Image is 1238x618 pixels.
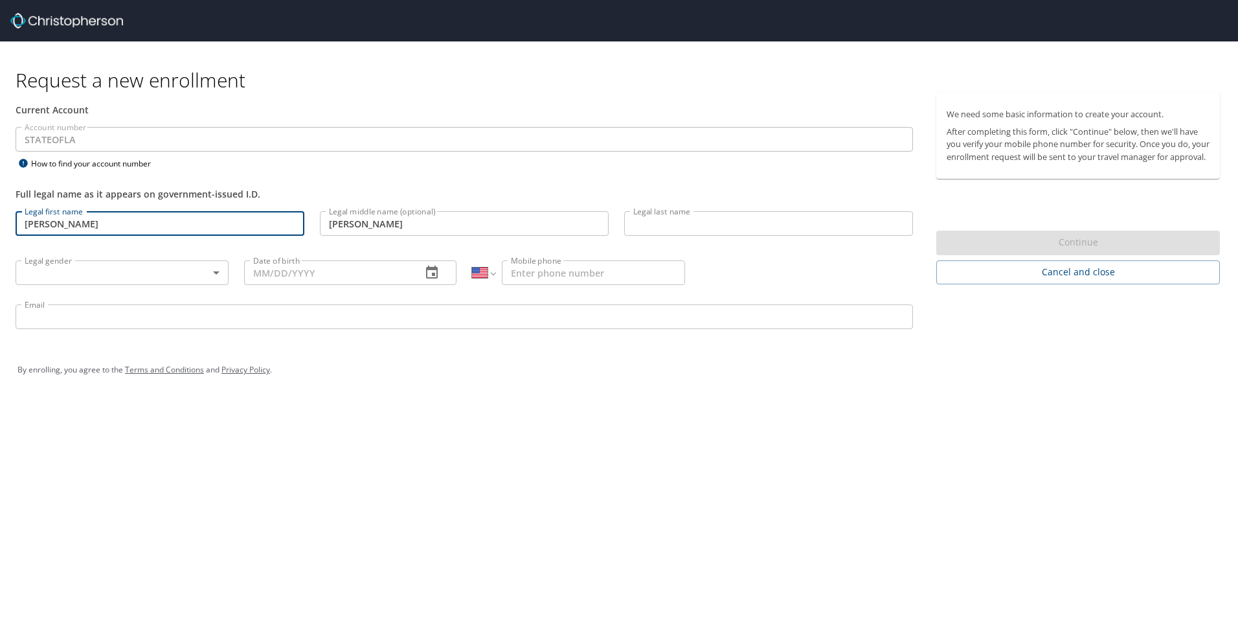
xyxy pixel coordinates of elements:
[221,364,270,375] a: Privacy Policy
[10,13,123,29] img: cbt logo
[17,354,1221,386] div: By enrolling, you agree to the and .
[947,264,1210,280] span: Cancel and close
[244,260,412,285] input: MM/DD/YYYY
[502,260,685,285] input: Enter phone number
[947,126,1210,163] p: After completing this form, click "Continue" below, then we'll have you verify your mobile phone ...
[936,260,1220,284] button: Cancel and close
[125,364,204,375] a: Terms and Conditions
[16,260,229,285] div: ​
[947,108,1210,120] p: We need some basic information to create your account.
[16,67,1230,93] h1: Request a new enrollment
[16,155,177,172] div: How to find your account number
[16,187,913,201] div: Full legal name as it appears on government-issued I.D.
[16,103,913,117] div: Current Account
